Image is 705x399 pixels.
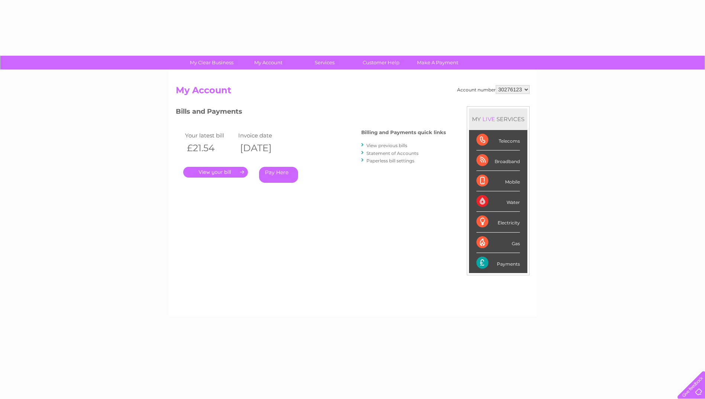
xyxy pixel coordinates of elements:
a: View previous bills [366,143,407,148]
div: Broadband [476,150,520,171]
a: My Clear Business [181,56,242,69]
a: Customer Help [350,56,412,69]
div: Electricity [476,212,520,232]
a: Paperless bill settings [366,158,414,163]
div: Payments [476,253,520,273]
a: Pay Here [259,167,298,183]
div: Water [476,191,520,212]
th: [DATE] [236,140,290,156]
div: Gas [476,233,520,253]
td: Your latest bill [183,130,237,140]
a: My Account [237,56,299,69]
th: £21.54 [183,140,237,156]
h3: Bills and Payments [176,106,446,119]
h2: My Account [176,85,530,99]
h4: Billing and Payments quick links [361,130,446,135]
a: . [183,167,248,178]
div: Mobile [476,171,520,191]
a: Statement of Accounts [366,150,418,156]
div: Telecoms [476,130,520,150]
div: MY SERVICES [469,108,527,130]
div: LIVE [481,116,497,123]
td: Invoice date [236,130,290,140]
div: Account number [457,85,530,94]
a: Make A Payment [407,56,468,69]
a: Services [294,56,355,69]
